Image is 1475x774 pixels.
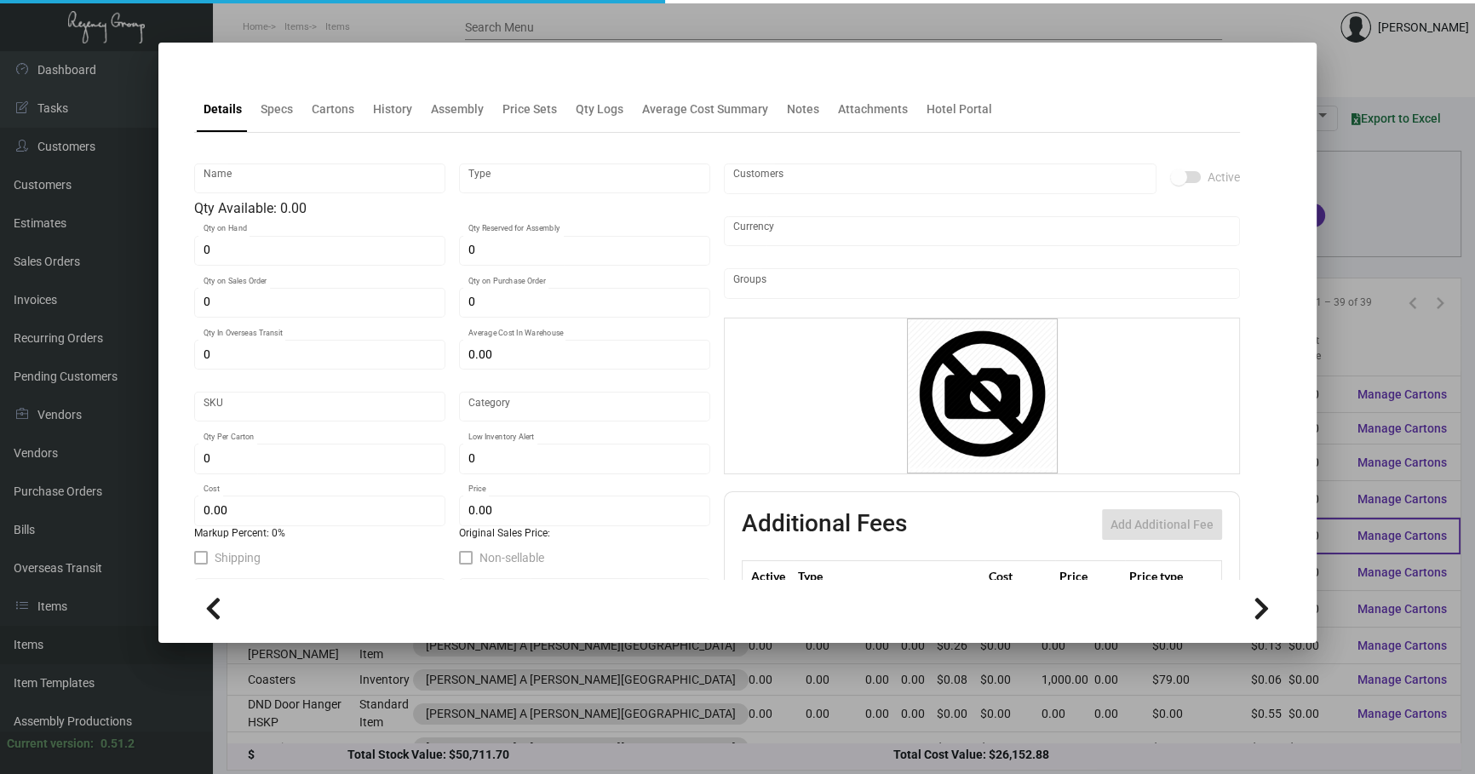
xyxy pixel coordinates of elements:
[194,198,710,219] div: Qty Available: 0.00
[787,100,819,118] div: Notes
[1055,561,1125,591] th: Price
[312,100,354,118] div: Cartons
[642,100,768,118] div: Average Cost Summary
[7,735,94,753] div: Current version:
[215,548,261,568] span: Shipping
[373,100,412,118] div: History
[100,735,135,753] div: 0.51.2
[204,100,242,118] div: Details
[743,561,795,591] th: Active
[431,100,484,118] div: Assembly
[1208,167,1240,187] span: Active
[479,548,544,568] span: Non-sellable
[742,509,907,540] h2: Additional Fees
[1102,509,1222,540] button: Add Additional Fee
[1111,518,1214,531] span: Add Additional Fee
[733,277,1231,290] input: Add new..
[502,100,557,118] div: Price Sets
[261,100,293,118] div: Specs
[838,100,908,118] div: Attachments
[576,100,623,118] div: Qty Logs
[984,561,1054,591] th: Cost
[1125,561,1202,591] th: Price type
[733,172,1148,186] input: Add new..
[794,561,984,591] th: Type
[927,100,992,118] div: Hotel Portal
